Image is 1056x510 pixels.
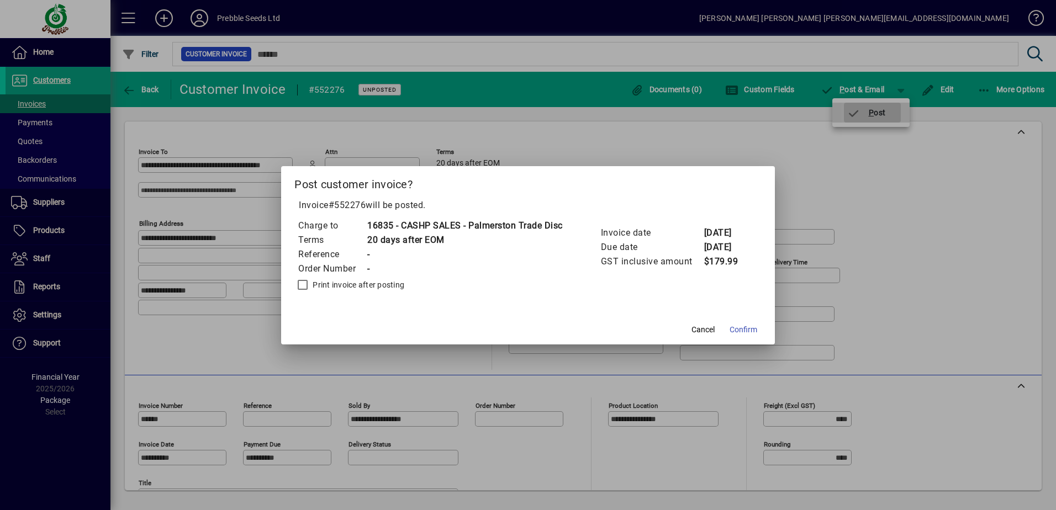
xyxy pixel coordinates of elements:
td: 16835 - CASHP SALES - Palmerston Trade Disc [367,219,563,233]
p: Invoice will be posted . [294,199,762,212]
td: GST inclusive amount [600,254,704,269]
td: [DATE] [704,240,748,254]
span: Confirm [730,324,757,336]
td: Due date [600,240,704,254]
td: - [367,247,563,262]
td: Invoice date [600,226,704,240]
td: Terms [298,233,367,247]
label: Print invoice after posting [310,279,404,290]
td: Reference [298,247,367,262]
button: Cancel [685,320,721,340]
td: [DATE] [704,226,748,240]
button: Confirm [725,320,762,340]
td: 20 days after EOM [367,233,563,247]
td: $179.99 [704,254,748,269]
span: Cancel [691,324,715,336]
td: Charge to [298,219,367,233]
td: - [367,262,563,276]
td: Order Number [298,262,367,276]
span: #552276 [329,200,366,210]
h2: Post customer invoice? [281,166,775,198]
